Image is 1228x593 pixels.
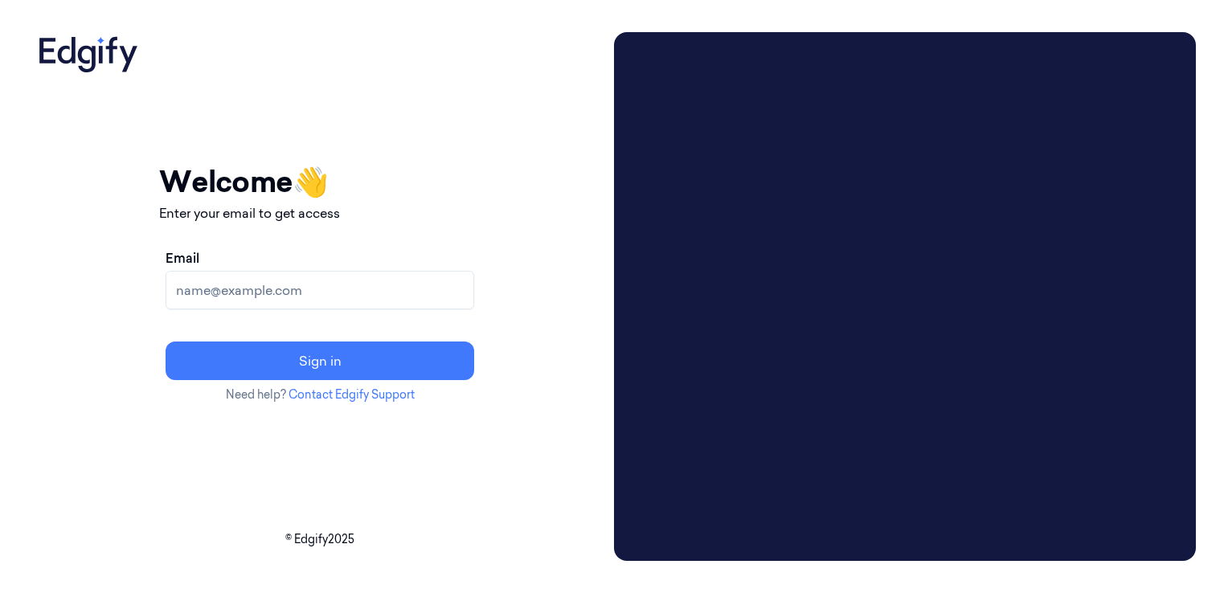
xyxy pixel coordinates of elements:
[166,271,474,309] input: name@example.com
[159,203,481,223] p: Enter your email to get access
[159,386,481,403] p: Need help?
[166,248,199,268] label: Email
[166,341,474,380] button: Sign in
[289,387,415,402] a: Contact Edgify Support
[159,160,481,203] h1: Welcome 👋
[32,531,608,548] p: © Edgify 2025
